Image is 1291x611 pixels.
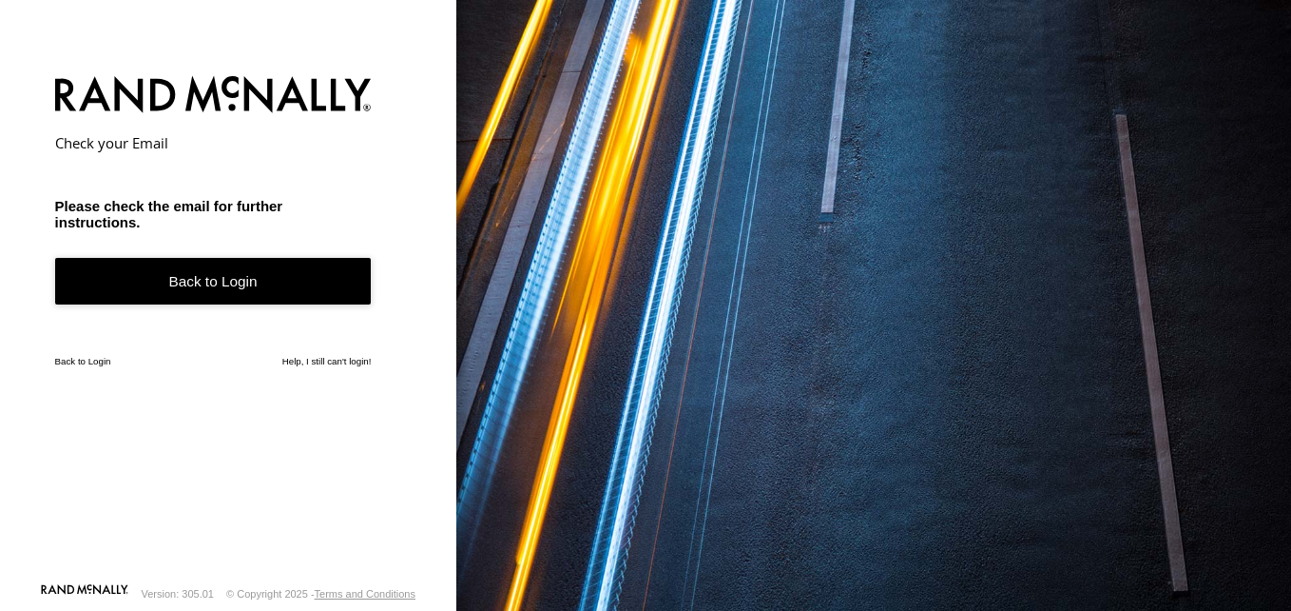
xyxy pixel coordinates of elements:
div: © Copyright 2025 - [226,588,415,600]
a: Back to Login [55,258,372,305]
a: Help, I still can't login! [282,356,372,366]
div: Version: 305.01 [142,588,214,600]
a: Visit our Website [41,584,128,603]
h3: Please check the email for further instructions. [55,198,372,230]
a: Terms and Conditions [315,588,415,600]
img: Rand McNally [55,72,372,121]
a: Back to Login [55,356,111,366]
h2: Check your Email [55,133,372,152]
